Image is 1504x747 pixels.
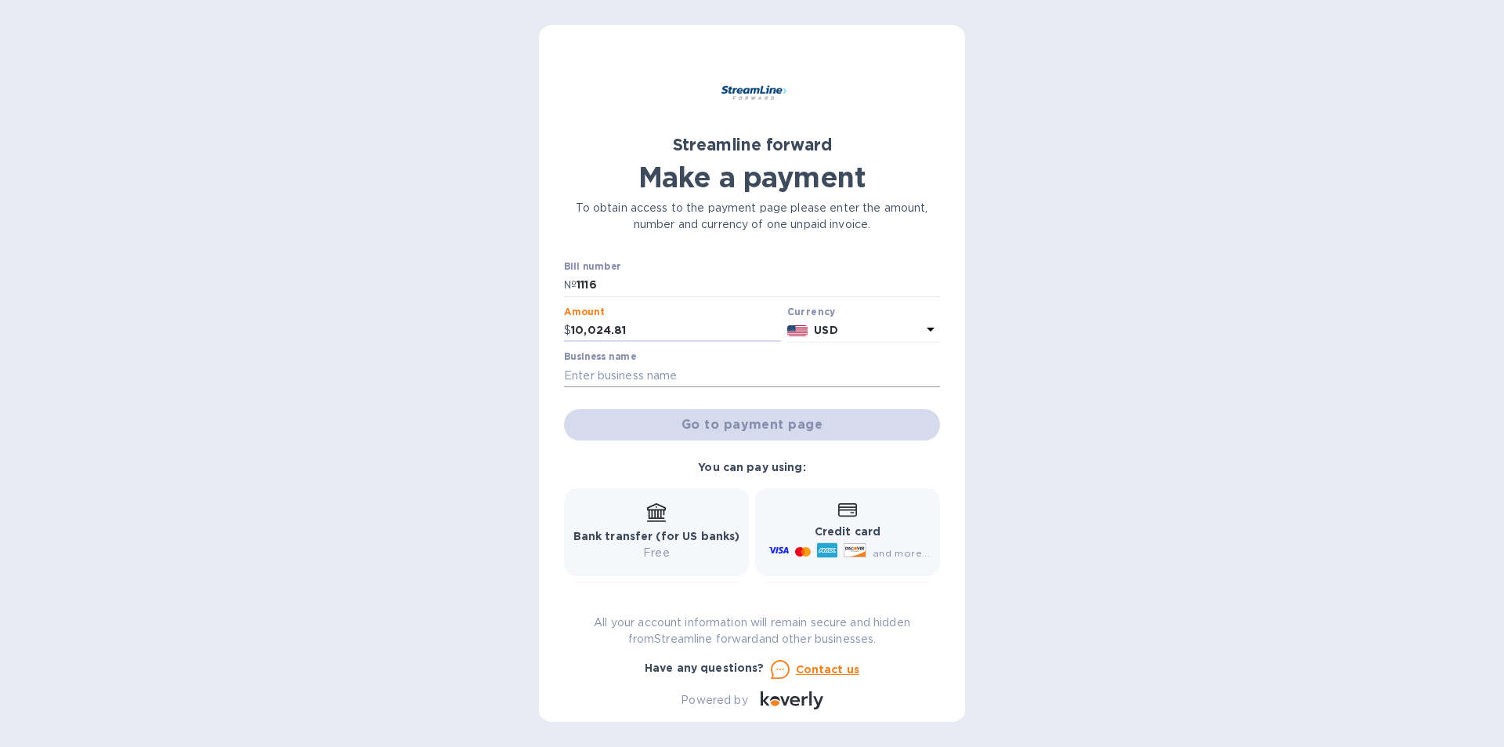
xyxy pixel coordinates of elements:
b: Bank transfer (for US banks) [573,530,740,542]
h1: Make a payment [564,161,940,194]
b: Streamline forward [673,135,832,154]
p: Free [573,545,740,561]
b: Currency [787,306,836,317]
b: USD [814,324,837,336]
input: 0.00 [571,319,781,343]
label: Bill number [564,263,620,272]
label: Amount [564,307,604,317]
label: Business name [564,353,636,362]
p: $ [564,322,571,339]
input: Enter business name [564,364,940,387]
img: USD [787,325,808,336]
input: Enter bill number [577,274,940,297]
p: All your account information will remain secure and hidden from Streamline forward and other busi... [564,615,940,647]
b: Credit card [815,525,880,538]
p: To obtain access to the payment page please enter the amount, number and currency of one unpaid i... [564,200,940,233]
u: Contact us [796,663,860,676]
span: and more... [873,547,930,559]
p: № [564,277,577,293]
b: Have any questions? [645,662,765,674]
b: You can pay using: [698,461,805,473]
p: Powered by [681,692,747,709]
